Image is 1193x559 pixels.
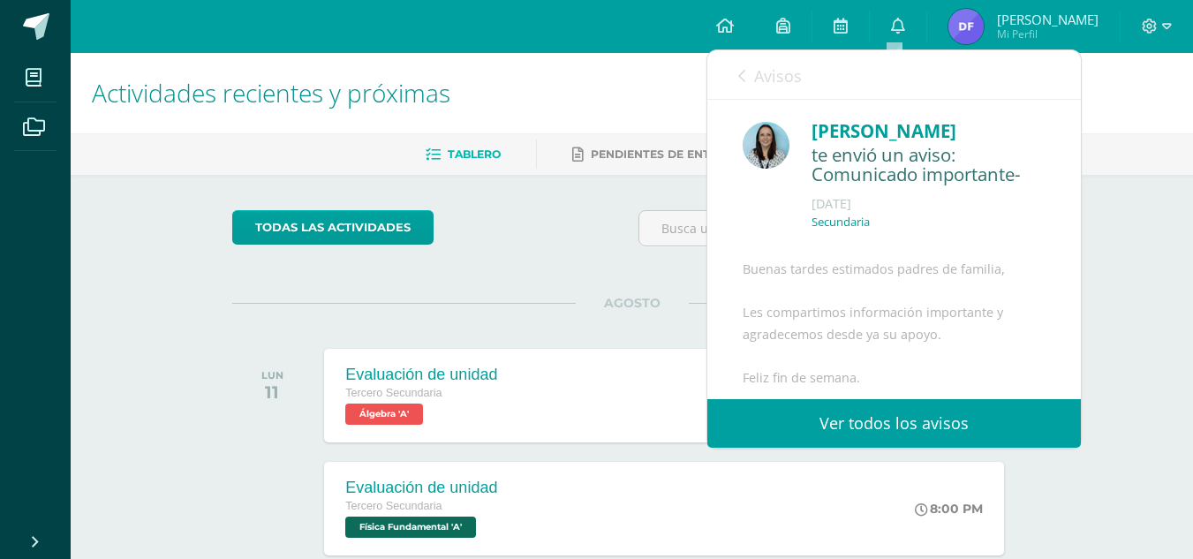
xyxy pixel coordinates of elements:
[915,501,983,517] div: 8:00 PM
[754,65,802,87] span: Avisos
[937,64,1050,84] span: avisos sin leer
[261,381,283,403] div: 11
[948,9,984,44] img: 9d022c5248e8a7fdef917b45576e1163.png
[426,140,501,169] a: Tablero
[448,147,501,161] span: Tablero
[345,517,476,538] span: Física Fundamental 'A'
[572,140,742,169] a: Pendientes de entrega
[92,76,450,110] span: Actividades recientes y próximas
[997,26,1099,42] span: Mi Perfil
[345,500,442,512] span: Tercero Secundaria
[576,295,689,311] span: AGOSTO
[812,117,1046,145] div: [PERSON_NAME]
[345,404,423,425] span: Álgebra 'A'
[591,147,742,161] span: Pendientes de entrega
[707,399,1081,448] a: Ver todos los avisos
[639,211,1031,246] input: Busca una actividad próxima aquí...
[812,195,1046,213] div: [DATE]
[743,122,789,169] img: aed16db0a88ebd6752f21681ad1200a1.png
[812,145,1046,186] div: te envió un aviso: Comunicado importante-
[232,210,434,245] a: todas las Actividades
[345,366,497,384] div: Evaluación de unidad
[997,11,1099,28] span: [PERSON_NAME]
[345,387,442,399] span: Tercero Secundaria
[812,215,870,230] p: Secundaria
[937,64,961,84] span: 212
[261,369,283,381] div: LUN
[345,479,497,497] div: Evaluación de unidad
